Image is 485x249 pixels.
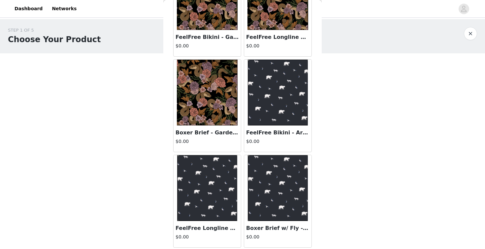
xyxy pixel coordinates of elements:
[11,1,47,16] a: Dashboard
[246,129,309,137] h3: FeelFree Bikini - Arctic Chill
[177,155,238,221] img: FeelFree Longline Bralette - Arctic Chill
[8,34,101,45] h1: Choose Your Product
[246,224,309,232] h3: Boxer Brief w/ Fly - Arctic Chill
[246,138,309,145] h4: $0.00
[48,1,81,16] a: Networks
[177,60,238,125] img: Boxer Brief - Garden Snake
[176,138,239,145] h4: $0.00
[246,33,309,41] h3: FeelFree Longline Bralette - Garden Snake
[176,234,239,240] h4: $0.00
[246,234,309,240] h4: $0.00
[176,129,239,137] h3: Boxer Brief - Garden Snake
[8,27,101,34] div: STEP 1 OF 5
[248,155,308,221] img: Boxer Brief w/ Fly - Arctic Chill
[248,60,308,125] img: FeelFree Bikini - Arctic Chill
[246,42,309,49] h4: $0.00
[176,42,239,49] h4: $0.00
[176,224,239,232] h3: FeelFree Longline Bralette - Arctic Chill
[176,33,239,41] h3: FeelFree Bikini - Garden Snake
[461,4,467,14] div: avatar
